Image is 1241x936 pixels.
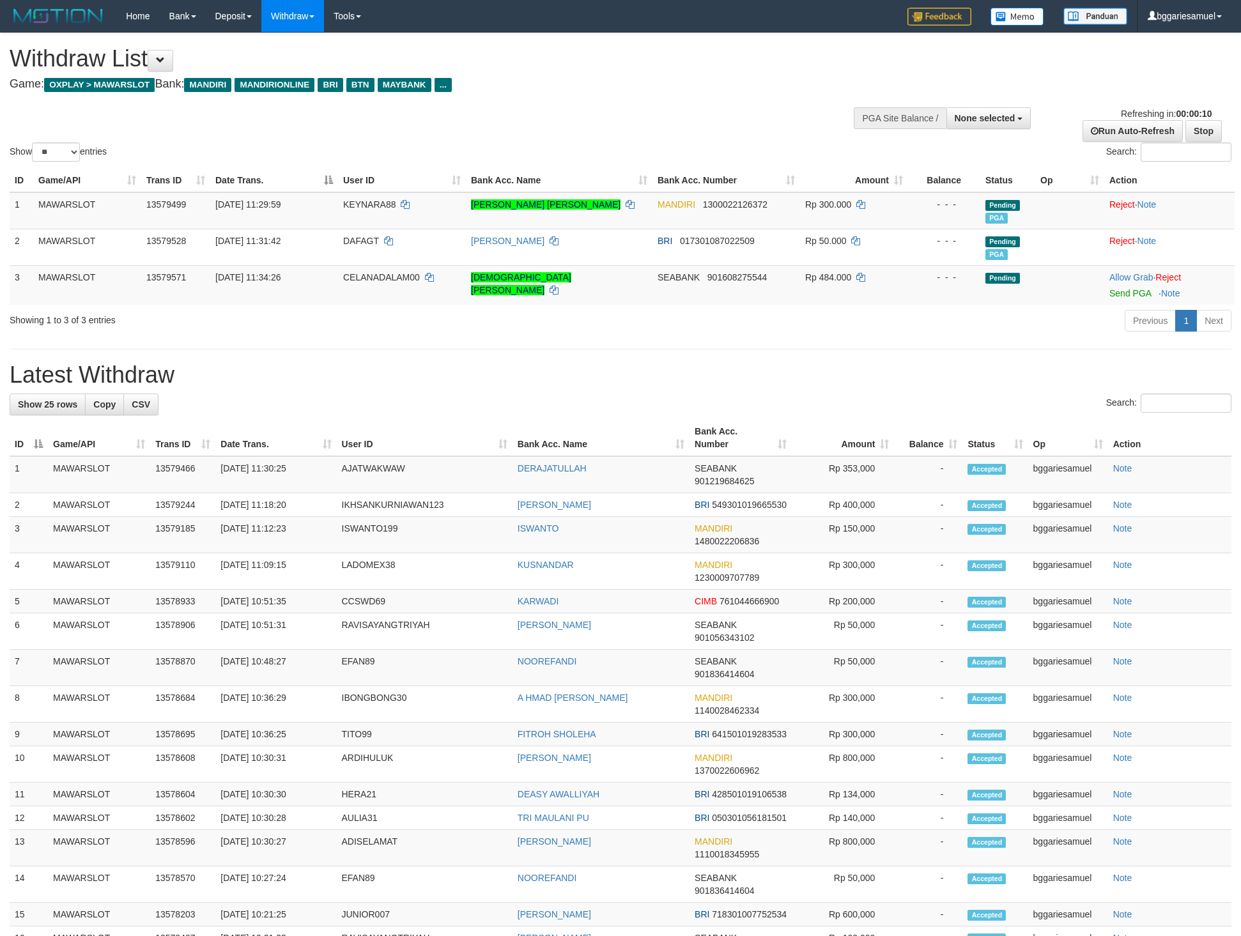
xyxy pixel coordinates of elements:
span: Copy 1370022606962 to clipboard [695,765,759,776]
td: AULIA31 [337,806,513,830]
a: [PERSON_NAME] [518,836,591,847]
h4: Game: Bank: [10,78,815,91]
a: NOOREFANDI [518,873,577,883]
td: - [894,686,962,723]
th: Trans ID: activate to sort column ascending [150,420,215,456]
span: CSV [132,399,150,410]
a: [PERSON_NAME] [518,500,591,510]
span: Copy 1140028462334 to clipboard [695,705,759,716]
td: Rp 400,000 [792,493,894,517]
img: MOTION_logo.png [10,6,107,26]
div: - - - [913,271,975,284]
span: ... [435,78,452,92]
span: BRI [695,813,709,823]
td: - [894,830,962,866]
span: BRI [318,78,343,92]
span: Accepted [967,464,1006,475]
img: panduan.png [1063,8,1127,25]
td: 13579466 [150,456,215,493]
span: BRI [695,729,709,739]
span: MANDIRI [658,199,695,210]
a: Reject [1109,236,1135,246]
span: SEABANK [695,873,737,883]
td: Rp 200,000 [792,590,894,613]
span: Accepted [967,837,1006,848]
td: bggariesamuel [1028,553,1108,590]
div: Showing 1 to 3 of 3 entries [10,309,507,326]
a: Note [1113,909,1132,919]
td: [DATE] 10:30:30 [215,783,336,806]
span: Copy 1480022206836 to clipboard [695,536,759,546]
td: Rp 353,000 [792,456,894,493]
td: 6 [10,613,48,650]
span: Accepted [967,813,1006,824]
td: [DATE] 10:30:28 [215,806,336,830]
a: [DEMOGRAPHIC_DATA][PERSON_NAME] [471,272,571,295]
span: Accepted [967,873,1006,884]
td: MAWARSLOT [33,229,141,265]
th: Date Trans.: activate to sort column ascending [215,420,336,456]
a: KARWADI [518,596,559,606]
td: 13578604 [150,783,215,806]
a: Note [1113,729,1132,739]
span: Accepted [967,657,1006,668]
a: 1 [1175,310,1197,332]
a: DERAJATULLAH [518,463,587,473]
th: User ID: activate to sort column ascending [337,420,513,456]
td: - [894,650,962,686]
span: · [1109,272,1155,282]
th: Op: activate to sort column ascending [1028,420,1108,456]
td: Rp 50,000 [792,866,894,903]
td: MAWARSLOT [48,783,150,806]
span: Marked by bggariesamuel [985,213,1008,224]
span: Copy 549301019665530 to clipboard [712,500,787,510]
td: Rp 50,000 [792,613,894,650]
span: Pending [985,273,1020,284]
td: MAWARSLOT [48,456,150,493]
span: MANDIRI [184,78,231,92]
td: EFAN89 [337,650,513,686]
a: Note [1113,463,1132,473]
td: 5 [10,590,48,613]
td: - [894,590,962,613]
td: · [1104,265,1235,305]
button: None selected [946,107,1031,129]
a: ISWANTO [518,523,559,533]
td: LADOMEX38 [337,553,513,590]
img: Feedback.jpg [907,8,971,26]
span: MANDIRI [695,836,732,847]
td: [DATE] 10:48:27 [215,650,336,686]
th: Op: activate to sort column ascending [1035,169,1104,192]
th: Bank Acc. Name: activate to sort column ascending [513,420,690,456]
td: Rp 50,000 [792,650,894,686]
th: Game/API: activate to sort column ascending [48,420,150,456]
td: · [1104,229,1235,265]
a: Run Auto-Refresh [1083,120,1183,142]
td: TITO99 [337,723,513,746]
span: Copy 428501019106538 to clipboard [712,789,787,799]
td: [DATE] 10:30:27 [215,830,336,866]
td: Rp 150,000 [792,517,894,553]
span: MANDIRIONLINE [235,78,314,92]
span: Copy 050301056181501 to clipboard [712,813,787,823]
td: IKHSANKURNIAWAN123 [337,493,513,517]
td: 2 [10,493,48,517]
td: 13578684 [150,686,215,723]
td: 15 [10,903,48,926]
span: Accepted [967,500,1006,511]
th: Game/API: activate to sort column ascending [33,169,141,192]
td: bggariesamuel [1028,806,1108,830]
span: [DATE] 11:34:26 [215,272,281,282]
a: NOOREFANDI [518,656,577,666]
span: [DATE] 11:29:59 [215,199,281,210]
td: MAWARSLOT [48,590,150,613]
span: Rp 300.000 [805,199,851,210]
span: MAYBANK [378,78,431,92]
a: FITROH SHOLEHA [518,729,596,739]
td: JUNIOR007 [337,903,513,926]
td: 1 [10,192,33,229]
td: [DATE] 10:36:29 [215,686,336,723]
td: ADISELAMAT [337,830,513,866]
a: Note [1113,596,1132,606]
td: ARDIHULUK [337,746,513,783]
